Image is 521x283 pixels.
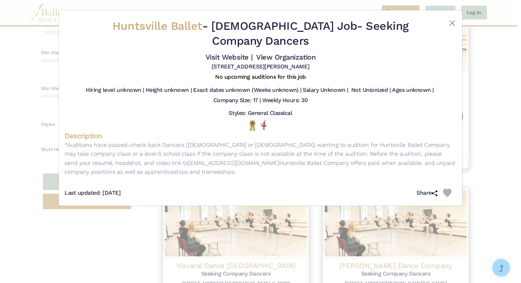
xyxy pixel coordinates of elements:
h5: [STREET_ADDRESS][PERSON_NAME] [212,63,309,71]
img: Heart [443,189,452,197]
h5: Share [416,189,443,197]
h5: Company Size: 17 | [213,97,261,104]
a: View Organization [256,53,315,61]
span: [DEMOGRAPHIC_DATA] Job [211,19,357,33]
img: Pointe [260,120,267,130]
button: Close [448,19,456,27]
h5: Not Unionized | [351,87,391,94]
a: Visit Website | [206,53,253,61]
span: Huntsville Ballet [112,19,202,33]
h5: Weekly Hours: 30 [262,97,308,104]
h5: Ages unknown | [392,87,433,94]
h5: Salary Unknown | [303,87,348,94]
h5: Exact dates unknown (Weeks unknown) | [193,87,301,94]
h4: Description [65,131,456,140]
h5: Hiring level unknown | [86,87,144,94]
h5: Height unknown | [146,87,192,94]
p: *Auditions have passed-check back Dancers ([DEMOGRAPHIC_DATA] or [DEMOGRAPHIC_DATA]) wanting to a... [65,140,456,177]
h2: - - Seeking Company Dancers [97,19,424,48]
h5: No upcoming auditions for this job [215,73,306,81]
h5: Last updated: [DATE] [65,189,121,197]
img: National [248,120,257,131]
h5: Styles: General Classical [229,110,292,117]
